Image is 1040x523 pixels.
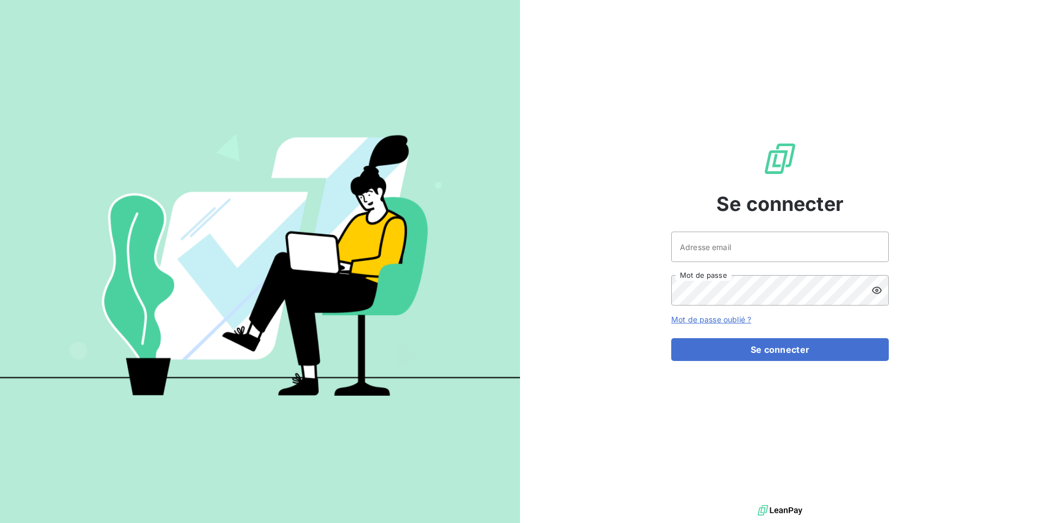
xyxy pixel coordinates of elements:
[716,189,844,219] span: Se connecter
[671,232,889,262] input: placeholder
[671,315,751,324] a: Mot de passe oublié ?
[758,502,802,519] img: logo
[763,141,797,176] img: Logo LeanPay
[671,338,889,361] button: Se connecter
